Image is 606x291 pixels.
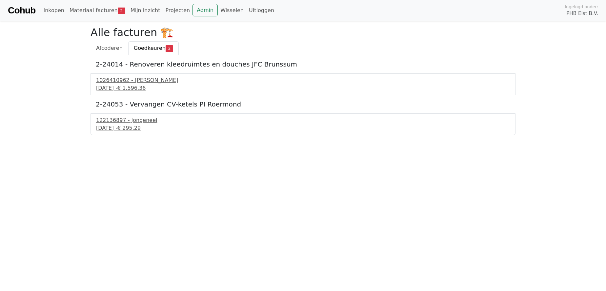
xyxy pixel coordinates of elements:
h2: Alle facturen 🏗️ [91,26,515,39]
a: Goedkeuren2 [128,41,179,55]
a: 1026410962 - [PERSON_NAME][DATE] -€ 1.596,36 [96,76,510,92]
span: € 1.596,36 [117,85,146,91]
span: Goedkeuren [134,45,166,51]
a: Cohub [8,3,35,18]
h5: 2-24014 - Renoveren kleedruimtes en douches JFC Brunssum [96,60,510,68]
div: 1026410962 - [PERSON_NAME] [96,76,510,84]
a: Materiaal facturen2 [67,4,128,17]
a: Projecten [163,4,192,17]
a: Inkopen [41,4,67,17]
div: [DATE] - [96,84,510,92]
a: Admin [192,4,218,16]
a: Mijn inzicht [128,4,163,17]
div: 122136897 - Jongeneel [96,116,510,124]
a: Wisselen [218,4,246,17]
span: 2 [166,45,173,52]
span: € 295,29 [117,125,141,131]
a: Afcoderen [91,41,128,55]
h5: 2-24053 - Vervangen CV-ketels PI Roermond [96,100,510,108]
a: 122136897 - Jongeneel[DATE] -€ 295,29 [96,116,510,132]
span: Afcoderen [96,45,123,51]
div: [DATE] - [96,124,510,132]
span: 2 [118,8,125,14]
a: Uitloggen [246,4,277,17]
span: PHB Elst B.V. [566,10,598,17]
span: Ingelogd onder: [565,4,598,10]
